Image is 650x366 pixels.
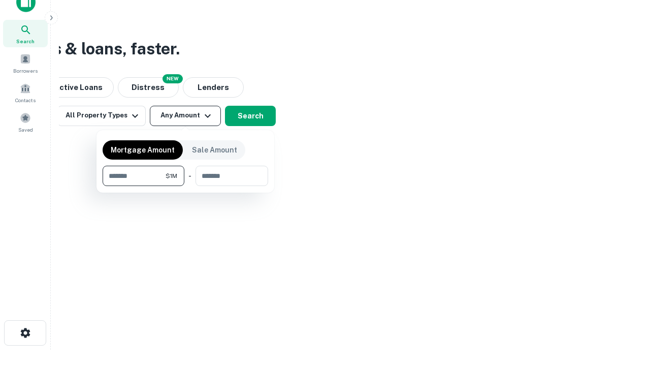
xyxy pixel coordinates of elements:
[599,285,650,333] iframe: Chat Widget
[192,144,237,156] p: Sale Amount
[166,171,177,180] span: $1M
[111,144,175,156] p: Mortgage Amount
[188,166,191,186] div: -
